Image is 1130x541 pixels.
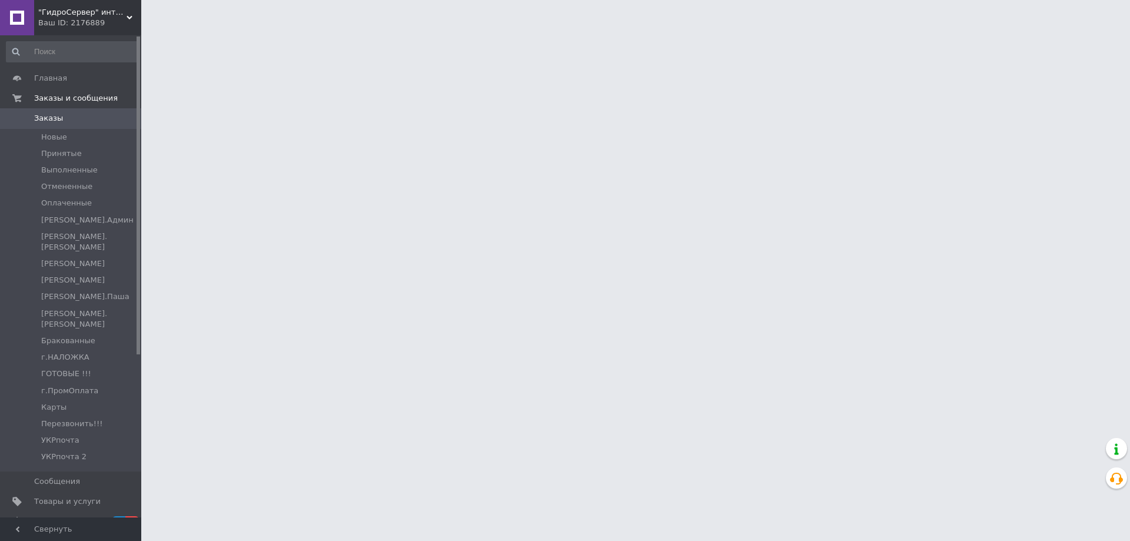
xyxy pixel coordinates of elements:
[125,516,139,526] span: 31
[41,452,87,462] span: УКРпочта 2
[34,516,88,527] span: Уведомления
[41,198,92,208] span: Оплаченные
[41,435,79,446] span: УКРпочта
[112,516,125,526] span: 27
[41,291,129,302] span: [PERSON_NAME].Паша
[41,419,102,429] span: Перезвонить!!!
[41,275,105,286] span: [PERSON_NAME]
[41,165,98,175] span: Выполненные
[41,402,67,413] span: Карты
[41,215,134,225] span: [PERSON_NAME].Админ
[41,352,89,363] span: г.НАЛОЖКА
[6,41,139,62] input: Поиск
[34,73,67,84] span: Главная
[41,148,82,159] span: Принятые
[41,386,98,396] span: г.ПромОплата
[41,181,92,192] span: Отмененные
[38,7,127,18] span: "ГидроСервер" интернет-магазин сантехники.
[41,132,67,142] span: Новые
[34,496,101,507] span: Товары и услуги
[41,231,138,253] span: [PERSON_NAME].[PERSON_NAME]
[34,113,63,124] span: Заказы
[34,93,118,104] span: Заказы и сообщения
[41,369,91,379] span: ГОТОВЫЕ !!!
[34,476,80,487] span: Сообщения
[41,258,105,269] span: [PERSON_NAME]
[38,18,141,28] div: Ваш ID: 2176889
[41,308,138,330] span: [PERSON_NAME].[PERSON_NAME]
[41,336,95,346] span: Бракованные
